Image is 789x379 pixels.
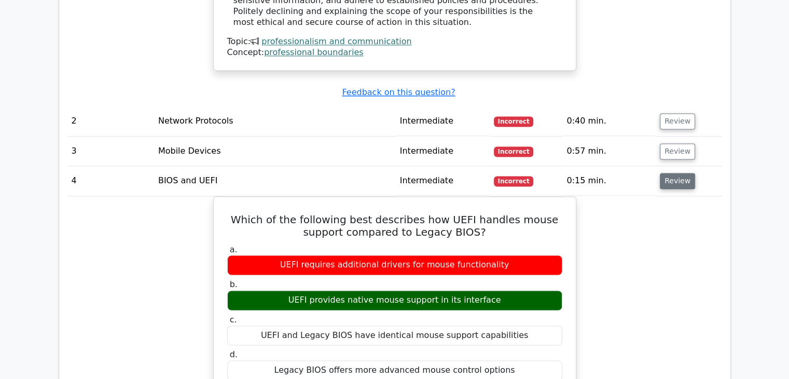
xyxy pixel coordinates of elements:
a: professionalism and communication [261,36,411,46]
a: professional boundaries [264,47,363,57]
span: a. [230,245,238,254]
td: 2 [67,106,154,136]
div: Concept: [227,47,562,58]
td: 0:57 min. [562,137,656,166]
td: 3 [67,137,154,166]
td: 0:15 min. [562,166,656,196]
span: Incorrect [494,146,534,157]
div: UEFI and Legacy BIOS have identical mouse support capabilities [227,326,562,346]
td: 0:40 min. [562,106,656,136]
span: Incorrect [494,116,534,127]
button: Review [660,173,695,189]
a: Feedback on this question? [342,87,455,97]
span: d. [230,349,238,359]
span: b. [230,279,238,289]
span: c. [230,315,237,324]
td: Network Protocols [154,106,396,136]
div: UEFI requires additional drivers for mouse functionality [227,255,562,275]
td: Intermediate [396,137,490,166]
td: 4 [67,166,154,196]
div: UEFI provides native mouse support in its interface [227,290,562,310]
td: Mobile Devices [154,137,396,166]
td: BIOS and UEFI [154,166,396,196]
button: Review [660,113,695,129]
span: Incorrect [494,176,534,186]
button: Review [660,143,695,159]
td: Intermediate [396,106,490,136]
div: Topic: [227,36,562,47]
h5: Which of the following best describes how UEFI handles mouse support compared to Legacy BIOS? [226,213,563,238]
td: Intermediate [396,166,490,196]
